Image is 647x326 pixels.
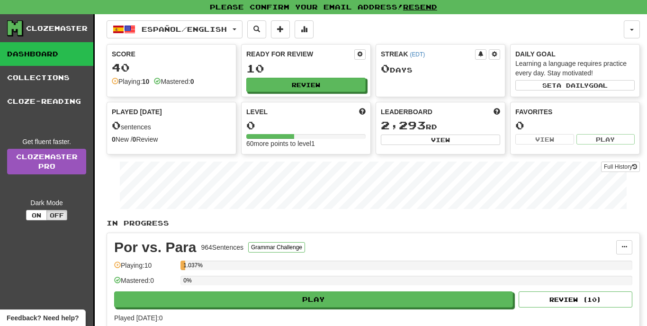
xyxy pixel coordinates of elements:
button: Review (10) [519,291,632,308]
button: Full History [601,162,640,172]
div: Streak [381,49,475,59]
div: Playing: 10 [114,261,176,276]
p: In Progress [107,218,640,228]
button: View [515,134,574,145]
a: (EDT) [410,51,425,58]
strong: 0 [112,136,116,143]
span: Played [DATE] [112,107,162,117]
span: Leaderboard [381,107,432,117]
strong: 0 [133,136,136,143]
div: Score [112,49,231,59]
div: New / Review [112,135,231,144]
button: Review [246,78,366,92]
a: Resend [403,3,437,11]
div: Favorites [515,107,635,117]
div: 40 [112,62,231,73]
span: This week in points, UTC [494,107,500,117]
span: Open feedback widget [7,313,79,323]
div: 10 [246,63,366,74]
div: 964 Sentences [201,243,243,252]
button: Play [576,134,635,145]
div: Day s [381,63,500,75]
button: Grammar Challenge [248,242,305,253]
span: 0 [112,118,121,132]
span: a daily [557,82,589,89]
div: Por vs. Para [114,240,196,254]
button: Search sentences [247,20,266,38]
button: More stats [295,20,314,38]
div: Playing: [112,77,149,86]
button: Español/English [107,20,243,38]
div: Get fluent faster. [7,137,86,146]
button: Off [46,210,67,220]
span: Level [246,107,268,117]
strong: 0 [190,78,194,85]
div: 60 more points to level 1 [246,139,366,148]
div: Learning a language requires practice every day. Stay motivated! [515,59,635,78]
div: 1.037% [183,261,185,270]
button: Seta dailygoal [515,80,635,91]
strong: 10 [142,78,150,85]
div: rd [381,119,500,132]
button: Play [114,291,513,308]
div: sentences [112,119,231,132]
span: 0 [381,62,390,75]
div: Mastered: [154,77,194,86]
button: View [381,135,500,145]
div: 0 [246,119,366,131]
div: Daily Goal [515,49,635,59]
span: Score more points to level up [359,107,366,117]
div: 0 [515,119,635,131]
button: Add sentence to collection [271,20,290,38]
div: Ready for Review [246,49,354,59]
a: ClozemasterPro [7,149,86,174]
div: Clozemaster [26,24,88,33]
span: 2,293 [381,118,426,132]
div: Dark Mode [7,198,86,208]
span: Played [DATE]: 0 [114,314,162,322]
button: On [26,210,47,220]
span: Español / English [142,25,227,33]
div: Mastered: 0 [114,276,176,291]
